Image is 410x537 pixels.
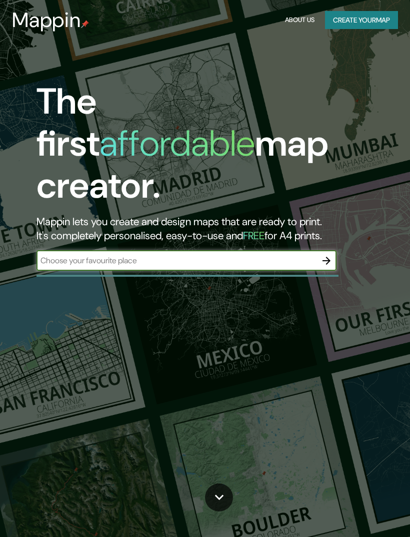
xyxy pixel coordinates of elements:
button: About Us [282,11,317,30]
input: Choose your favourite place [36,255,316,266]
h1: affordable [99,120,255,167]
h2: Mappin lets you create and design maps that are ready to print. It's completely personalised, eas... [36,215,364,243]
h5: FREE [243,229,264,243]
h3: Mappin [12,8,81,32]
h1: The first map creator. [36,81,364,215]
button: Create yourmap [325,11,398,30]
img: mappin-pin [81,20,89,28]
